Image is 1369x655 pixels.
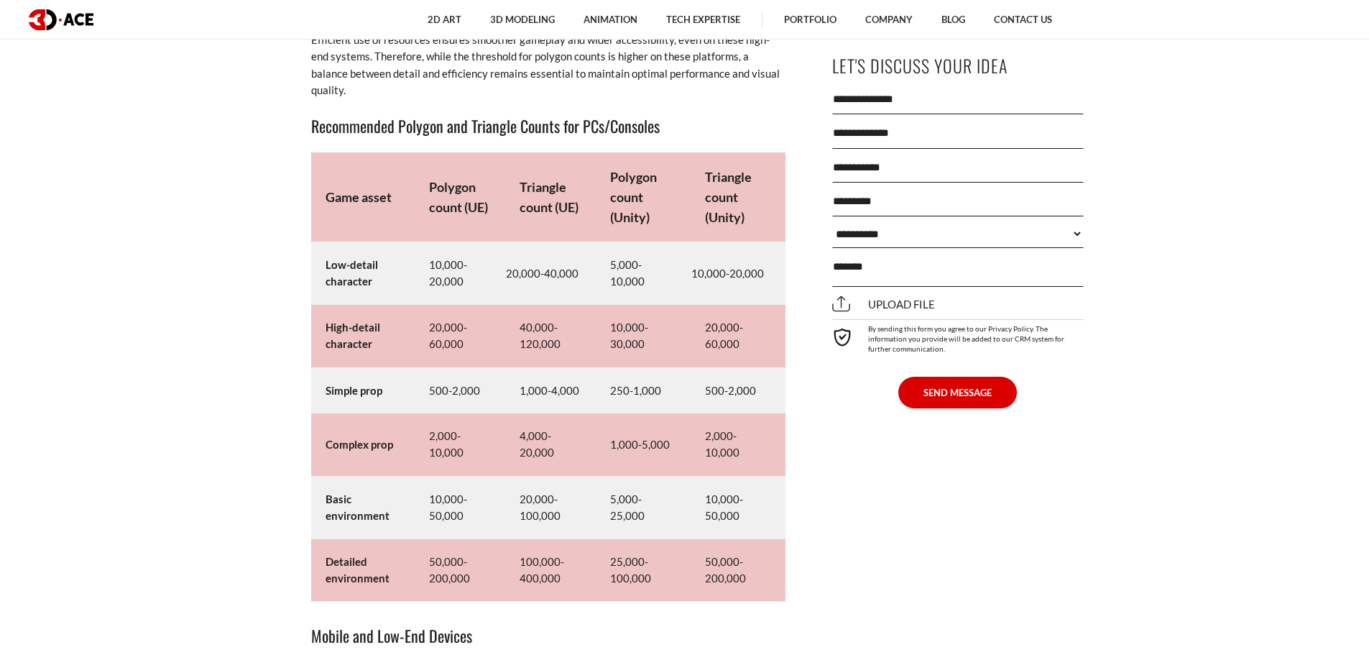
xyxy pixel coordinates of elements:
td: 500-2,000 [691,367,785,413]
td: 10,000-50,000 [415,476,505,539]
strong: Basic environment [326,493,390,522]
td: 2,000-10,000 [691,413,785,476]
strong: High-detail character [326,321,380,350]
td: 10,000-20,000 [415,242,505,305]
td: 20,000-100,000 [505,476,596,539]
td: 5,000-10,000 [596,242,691,305]
strong: Polygon count (UE) [429,179,488,215]
strong: Triangle count (UE) [520,179,579,215]
td: 250-1,000 [596,367,691,413]
td: 10,000-30,000 [596,305,691,367]
button: SEND MESSAGE [898,377,1017,408]
td: 5,000-25,000 [596,476,691,539]
td: 25,000-100,000 [596,539,691,602]
h3: Mobile and Low-End Devices [311,623,785,648]
td: 1,000-5,000 [596,413,691,476]
strong: Complex prop [326,438,393,451]
td: 40,000-120,000 [505,305,596,367]
td: 100,000-400,000 [505,539,596,602]
p: Let's Discuss Your Idea [832,50,1084,82]
td: 50,000-200,000 [691,539,785,602]
td: 10,000-50,000 [691,476,785,539]
strong: Low-detail character [326,258,378,288]
strong: Simple prop [326,384,382,397]
img: logo dark [29,9,93,30]
strong: Game asset [326,189,392,205]
strong: Triangle count (Unity) [705,169,752,225]
strong: Detailed environment [326,555,390,585]
td: 50,000-200,000 [415,539,505,602]
h3: Recommended Polygon and Triangle Counts for PCs/Consoles [311,114,785,138]
span: Upload file [832,298,935,311]
td: 20,000-60,000 [691,305,785,367]
td: 4,000-20,000 [505,413,596,476]
td: 20,000-40,000 [505,242,596,305]
td: 500-2,000 [415,367,505,413]
div: By sending this form you agree to our Privacy Policy. The information you provide will be added t... [832,319,1084,354]
td: 20,000-60,000 [415,305,505,367]
p: But at the end of the day, it’s still paramount to optimize models to prevent unnecessary strain.... [311,15,785,99]
td: 1,000-4,000 [505,367,596,413]
td: 2,000-10,000 [415,413,505,476]
strong: Polygon count (Unity) [610,169,657,225]
td: 10,000-20,000 [691,242,785,305]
